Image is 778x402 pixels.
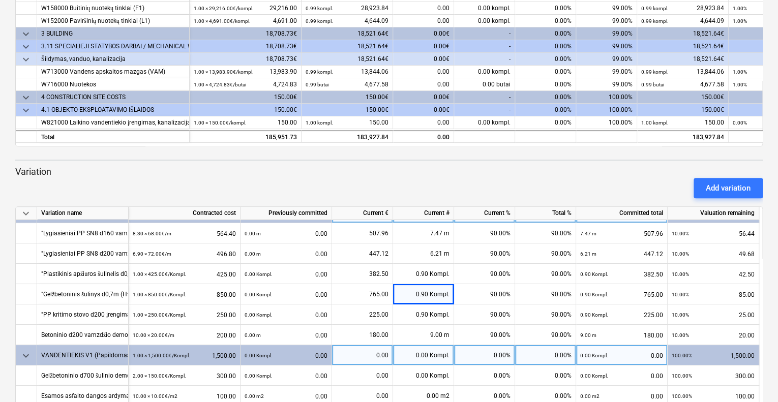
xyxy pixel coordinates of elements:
[41,66,185,78] div: W713000 Vandens apskaitos mazgas (VAM)
[306,131,388,144] div: 183,927.84
[637,104,729,116] div: 150.00€
[515,40,576,53] div: 0.00%
[641,69,669,75] small: 0.99 kompl.
[133,292,186,297] small: 1.00 × 850.00€ / Kompl.
[41,27,185,40] div: 3 BUILDING
[133,393,177,399] small: 10.00 × 10.00€ / m2
[194,69,254,75] small: 1.00 × 13,983.90€ / kompl.
[133,332,174,338] small: 10.00 × 20.00€ / m
[133,231,171,236] small: 8.30 × 68.00€ / m
[672,292,689,297] small: 10.00%
[454,325,515,345] div: 90.00%
[641,15,724,27] div: 4,644.09
[194,2,297,15] div: 29,216.00
[454,27,515,40] div: -
[454,40,515,53] div: -
[194,18,251,24] small: 1.00 × 4,691.00€ / kompl.
[515,325,576,345] div: 90.00%
[454,264,515,284] div: 90.00%
[393,116,454,129] div: 0.00
[37,207,129,220] div: Variation name
[580,271,608,277] small: 0.90 Kompl.
[245,284,327,305] div: 0.00
[336,325,388,345] div: 180.00
[637,40,729,53] div: 18,521.64€
[393,325,454,345] div: 9.00 m
[190,53,302,66] div: 18,708.73€
[393,264,454,284] div: 0.90 Kompl.
[454,365,515,386] div: 0.00%
[306,2,388,15] div: 28,923.84
[672,332,689,338] small: 10.00%
[580,304,663,325] div: 225.00
[576,66,637,78] div: 99.00%
[133,243,236,264] div: 496.80
[515,91,576,104] div: 0.00%
[245,231,261,236] small: 0.00 m
[454,207,515,220] div: Current %
[672,271,689,277] small: 10.00%
[245,325,327,346] div: 0.00
[41,203,184,223] div: VANDENTIEKIS -V1- (Papildomas susitarimas Nr. 3)
[668,207,759,220] div: Valuation remaining
[672,373,692,379] small: 100.00%
[454,284,515,304] div: 90.00%
[454,243,515,264] div: 90.00%
[515,116,576,129] div: 0.00%
[245,353,273,358] small: 0.00 Kompl.
[454,304,515,325] div: 90.00%
[133,365,236,386] div: 300.00
[454,223,515,243] div: 90.00%
[194,78,297,91] div: 4,724.83
[302,104,393,116] div: 150.00€
[454,66,515,78] div: 0.00 kompl.
[580,292,608,297] small: 0.90 Kompl.
[637,130,729,143] div: 183,927.84
[190,104,302,116] div: 150.00€
[20,207,32,220] span: keyboard_arrow_down
[672,284,755,305] div: 85.00
[133,353,190,358] small: 1.00 × 1,500.00€ / Kompl.
[733,69,747,75] small: 1.00%
[576,27,637,40] div: 99.00%
[637,53,729,66] div: 18,521.64€
[306,69,333,75] small: 0.99 kompl.
[515,223,576,243] div: 90.00%
[41,40,185,53] div: 3.11 SPECIALIEJI STATYBOS DARBAI / MECHANICAL WORK
[129,207,241,220] div: Contracted cost
[580,231,596,236] small: 7.47 m
[637,27,729,40] div: 18,521.64€
[641,82,664,87] small: 0.99 butai
[454,53,515,66] div: -
[580,325,663,346] div: 180.00
[245,345,327,366] div: 0.00
[41,264,399,284] div: "Plastikinis apžiūros šulinėlis d0,4m, H=1,7m, su kupolinėmis lietaus surinkimo grotelėmis (montu...
[133,325,236,346] div: 200.00
[41,116,185,129] div: W821000 Laikino vandentiekio įrengimas, kanalizacija
[245,264,327,285] div: 0.00
[41,15,185,27] div: W152000 Paviršinių nuotekų tinklai (L1)
[133,312,186,318] small: 1.00 × 250.00€ / Kompl.
[20,53,32,66] span: keyboard_arrow_down
[515,345,576,365] div: 0.00%
[245,365,327,386] div: 0.00
[672,325,755,346] div: 20.00
[306,6,333,11] small: 0.99 kompl.
[515,53,576,66] div: 0.00%
[515,27,576,40] div: 0.00%
[576,91,637,104] div: 100.00%
[37,130,190,143] div: Total
[41,365,184,385] div: Gelžbetoninio d700 šulinio demontavimas, H=iki 2m
[393,365,454,386] div: 0.00 Kompl.
[245,251,261,257] small: 0.00 m
[672,365,755,386] div: 300.00
[393,207,454,220] div: Current #
[133,345,236,366] div: 1,500.00
[393,53,454,66] div: 0.00€
[515,15,576,27] div: 0.00%
[580,223,663,244] div: 507.96
[641,2,724,15] div: 28,923.84
[672,393,692,399] small: 100.00%
[302,91,393,104] div: 150.00€
[306,18,333,24] small: 0.99 kompl.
